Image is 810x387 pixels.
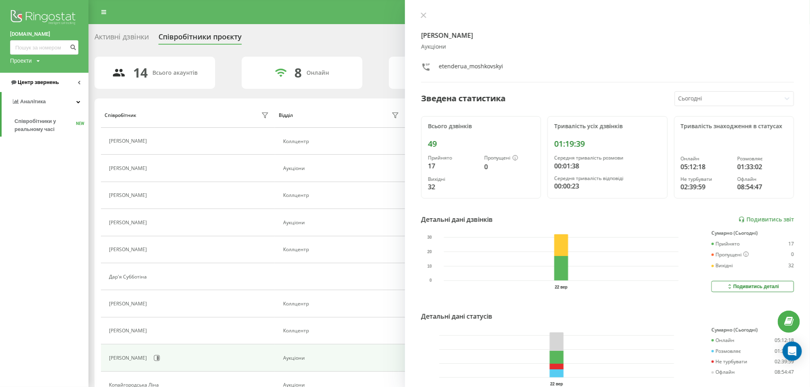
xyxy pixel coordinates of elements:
[726,283,779,290] div: Подивитись деталі
[711,369,735,375] div: Офлайн
[109,166,149,171] div: [PERSON_NAME]
[550,382,563,386] text: 22 вер
[10,30,78,38] a: [DOMAIN_NAME]
[421,311,492,321] div: Детальні дані статусів
[484,155,534,162] div: Пропущені
[554,181,660,191] div: 00:00:23
[711,281,794,292] button: Подивитись деталі
[283,220,401,225] div: Аукціони
[307,70,329,76] div: Онлайн
[10,57,32,65] div: Проекти
[109,328,149,334] div: [PERSON_NAME]
[153,70,198,76] div: Всього акаунтів
[283,192,401,198] div: Коллцентр
[711,327,794,333] div: Сумарно (Сьогодні)
[421,92,506,104] div: Зведена статистика
[788,263,794,268] div: 32
[711,263,733,268] div: Вихідні
[737,162,787,172] div: 01:33:02
[109,274,149,280] div: Дар'я Субботіна
[681,162,731,172] div: 05:12:18
[109,192,149,198] div: [PERSON_NAME]
[791,252,794,258] div: 0
[427,250,432,254] text: 20
[20,98,46,104] span: Аналiтика
[554,161,660,171] div: 00:01:38
[737,156,787,162] div: Розмовляє
[775,359,794,364] div: 02:39:59
[484,162,534,172] div: 0
[430,278,432,283] text: 0
[428,176,478,182] div: Вихідні
[427,264,432,268] text: 10
[428,123,534,130] div: Всього дзвінків
[428,161,478,171] div: 17
[427,235,432,240] text: 30
[783,342,802,361] div: Open Intercom Messenger
[775,348,794,354] div: 01:33:02
[14,114,88,137] a: Співробітники у реальному часіNEW
[428,155,478,161] div: Прийнято
[421,31,794,40] h4: [PERSON_NAME]
[95,33,149,45] div: Активні дзвінки
[554,139,660,149] div: 01:19:39
[737,182,787,192] div: 08:54:47
[10,40,78,55] input: Пошук за номером
[283,247,401,252] div: Коллцентр
[134,65,148,80] div: 14
[283,301,401,307] div: Коллцентр
[711,252,749,258] div: Пропущені
[279,113,293,118] div: Відділ
[421,215,493,224] div: Детальні дані дзвінків
[681,182,731,192] div: 02:39:59
[109,301,149,307] div: [PERSON_NAME]
[554,176,660,181] div: Середня тривалість відповіді
[283,328,401,334] div: Коллцентр
[711,338,734,343] div: Онлайн
[2,92,88,111] a: Аналiтика
[439,62,503,74] div: etenderua_moshkovskyi
[775,369,794,375] div: 08:54:47
[428,182,478,192] div: 32
[711,348,741,354] div: Розмовляє
[555,285,568,289] text: 22 вер
[283,355,401,361] div: Аукціони
[554,123,660,130] div: Тривалість усіх дзвінків
[681,156,731,162] div: Онлайн
[14,117,76,133] span: Співробітники у реальному часі
[283,139,401,144] div: Коллцентр
[711,359,747,364] div: Не турбувати
[681,123,787,130] div: Тривалість знаходження в статусах
[18,79,59,85] span: Центр звернень
[788,241,794,247] div: 17
[109,355,149,361] div: [PERSON_NAME]
[105,113,136,118] div: Співробітник
[295,65,302,80] div: 8
[109,138,149,144] div: [PERSON_NAME]
[737,176,787,182] div: Офлайн
[428,139,534,149] div: 49
[109,247,149,252] div: [PERSON_NAME]
[554,155,660,161] div: Середня тривалість розмови
[283,166,401,171] div: Аукціони
[10,8,78,28] img: Ringostat logo
[158,33,242,45] div: Співробітники проєкту
[421,43,794,50] div: Аукціони
[738,216,794,223] a: Подивитись звіт
[775,338,794,343] div: 05:12:18
[681,176,731,182] div: Не турбувати
[109,220,149,225] div: [PERSON_NAME]
[711,241,740,247] div: Прийнято
[711,230,794,236] div: Сумарно (Сьогодні)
